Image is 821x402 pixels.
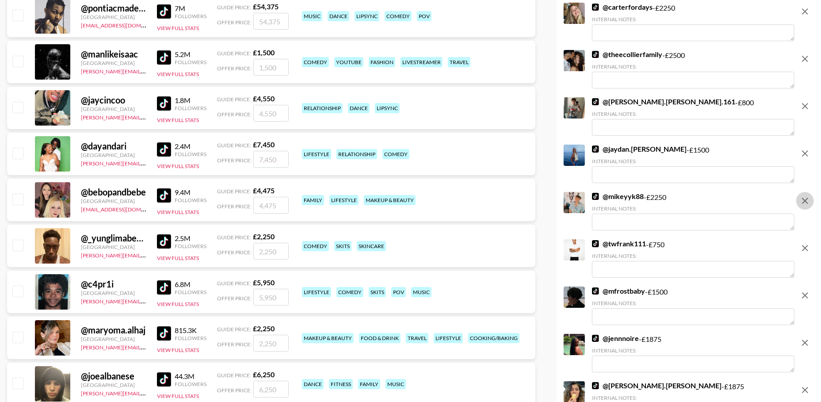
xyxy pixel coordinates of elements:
button: remove [796,97,814,115]
div: 1.8M [175,96,206,105]
button: remove [796,192,814,210]
div: @ pontiacmadeddg [81,3,146,14]
strong: £ 5,950 [253,278,275,287]
strong: £ 6,250 [253,370,275,379]
input: 2,250 [253,243,289,260]
div: Followers [175,59,206,65]
span: Guide Price: [217,234,251,241]
a: @[PERSON_NAME].[PERSON_NAME].161 [592,97,735,106]
span: Offer Price: [217,157,252,164]
img: TikTok [157,372,171,387]
a: [PERSON_NAME][EMAIL_ADDRESS][DOMAIN_NAME] [81,66,212,75]
span: Guide Price: [217,142,251,149]
a: @mfrostbaby [592,287,645,295]
div: lifestyle [302,287,331,297]
div: skits [369,287,386,297]
button: remove [796,381,814,399]
div: Followers [175,151,206,157]
div: Internal Notes: [592,394,794,401]
strong: £ 4,475 [253,186,275,195]
div: 7M [175,4,206,13]
input: 4,475 [253,197,289,214]
div: [GEOGRAPHIC_DATA] [81,60,146,66]
button: View Full Stats [157,71,199,77]
input: 2,250 [253,335,289,352]
button: View Full Stats [157,117,199,123]
div: lifestyle [434,333,463,343]
img: TikTok [592,287,599,295]
span: Offer Price: [217,387,252,394]
strong: £ 2,250 [253,232,275,241]
div: food & drink [359,333,401,343]
button: remove [796,3,814,20]
img: TikTok [592,98,599,105]
a: @theecollierfamily [592,50,662,59]
input: 6,250 [253,381,289,398]
div: - £ 2250 [592,3,794,41]
div: fashion [369,57,395,67]
div: 44.3M [175,372,206,381]
span: Offer Price: [217,249,252,256]
div: Internal Notes: [592,63,794,70]
span: Guide Price: [217,188,251,195]
div: - £ 800 [592,97,794,136]
a: [PERSON_NAME][EMAIL_ADDRESS][DOMAIN_NAME] [81,158,212,167]
button: View Full Stats [157,347,199,353]
img: TikTok [157,234,171,249]
div: comedy [385,11,412,21]
div: lipsync [375,103,400,113]
img: TikTok [157,50,171,65]
div: family [358,379,380,389]
span: Guide Price: [217,4,251,11]
div: @ joealbanese [81,371,146,382]
strong: £ 1,500 [253,48,275,57]
div: @ dayandari [81,141,146,152]
button: View Full Stats [157,393,199,399]
div: Followers [175,243,206,249]
div: skincare [357,241,386,251]
div: comedy [302,241,329,251]
div: [GEOGRAPHIC_DATA] [81,152,146,158]
img: TikTok [592,193,599,200]
a: @[PERSON_NAME].[PERSON_NAME] [592,381,722,390]
div: 2.5M [175,234,206,243]
img: TikTok [157,4,171,19]
div: [GEOGRAPHIC_DATA] [81,336,146,342]
div: relationship [302,103,343,113]
div: Internal Notes: [592,300,794,306]
a: [PERSON_NAME][EMAIL_ADDRESS][DOMAIN_NAME] [81,250,212,259]
div: 6.8M [175,280,206,289]
div: Followers [175,197,206,203]
div: Internal Notes: [592,16,794,23]
div: relationship [336,149,377,159]
a: [PERSON_NAME][EMAIL_ADDRESS][DOMAIN_NAME] [81,342,212,351]
div: family [302,195,324,205]
div: lifestyle [329,195,359,205]
button: remove [796,334,814,352]
div: - £ 1500 [592,145,794,183]
a: @mikeyyk88 [592,192,644,201]
span: Guide Price: [217,280,251,287]
div: lipsync [355,11,379,21]
div: [GEOGRAPHIC_DATA] [81,14,146,20]
div: travel [406,333,428,343]
img: TikTok [157,326,171,341]
img: TikTok [592,4,599,11]
input: 4,550 [253,105,289,122]
div: Followers [175,335,206,341]
div: @ maryoma.alhaj [81,325,146,336]
div: music [411,287,432,297]
div: [GEOGRAPHIC_DATA] [81,106,146,112]
div: @ bebopandbebe [81,187,146,198]
input: 54,375 [253,13,289,30]
input: 5,950 [253,289,289,306]
div: 2.4M [175,142,206,151]
div: Internal Notes: [592,205,794,212]
div: travel [448,57,470,67]
a: [PERSON_NAME][EMAIL_ADDRESS][DOMAIN_NAME] [81,112,212,121]
span: Guide Price: [217,50,251,57]
div: Internal Notes: [592,253,794,259]
a: @twfrank111 [592,239,646,248]
div: - £ 1875 [592,334,794,372]
a: @carterfordays [592,3,653,11]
